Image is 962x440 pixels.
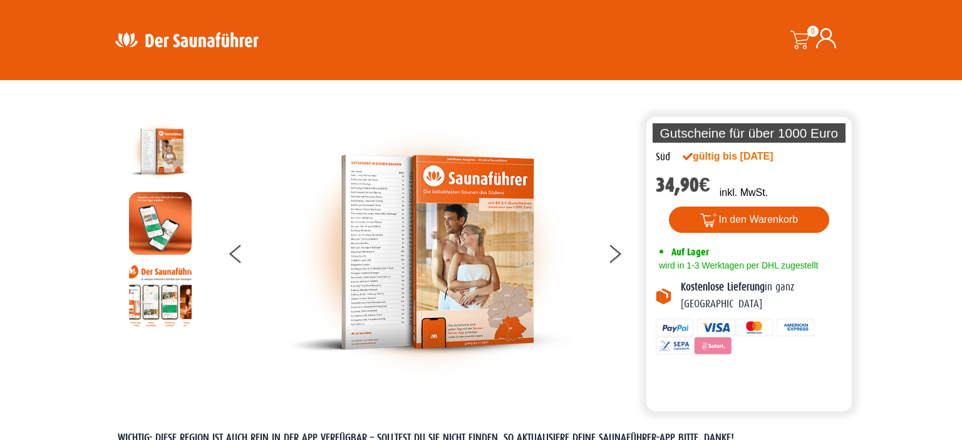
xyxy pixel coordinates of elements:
[129,120,192,183] img: der-saunafuehrer-2025-sued
[720,185,768,200] p: inkl. MwSt.
[699,173,710,197] span: €
[129,264,192,327] img: Anleitung7tn
[671,246,709,258] span: Auf Lager
[656,149,670,165] div: Süd
[669,207,830,233] button: In den Warenkorb
[656,260,818,270] span: wird in 1-3 Werktagen per DHL zugestellt
[656,173,710,197] bdi: 34,90
[807,26,819,37] span: 0
[681,281,765,293] b: Kostenlose Lieferung
[289,120,571,384] img: der-saunafuehrer-2025-sued
[681,279,842,312] p: in ganz [GEOGRAPHIC_DATA]
[683,149,800,164] div: gültig bis [DATE]
[129,192,192,255] img: MOCKUP-iPhone_regional
[653,123,846,143] p: Gutscheine für über 1000 Euro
